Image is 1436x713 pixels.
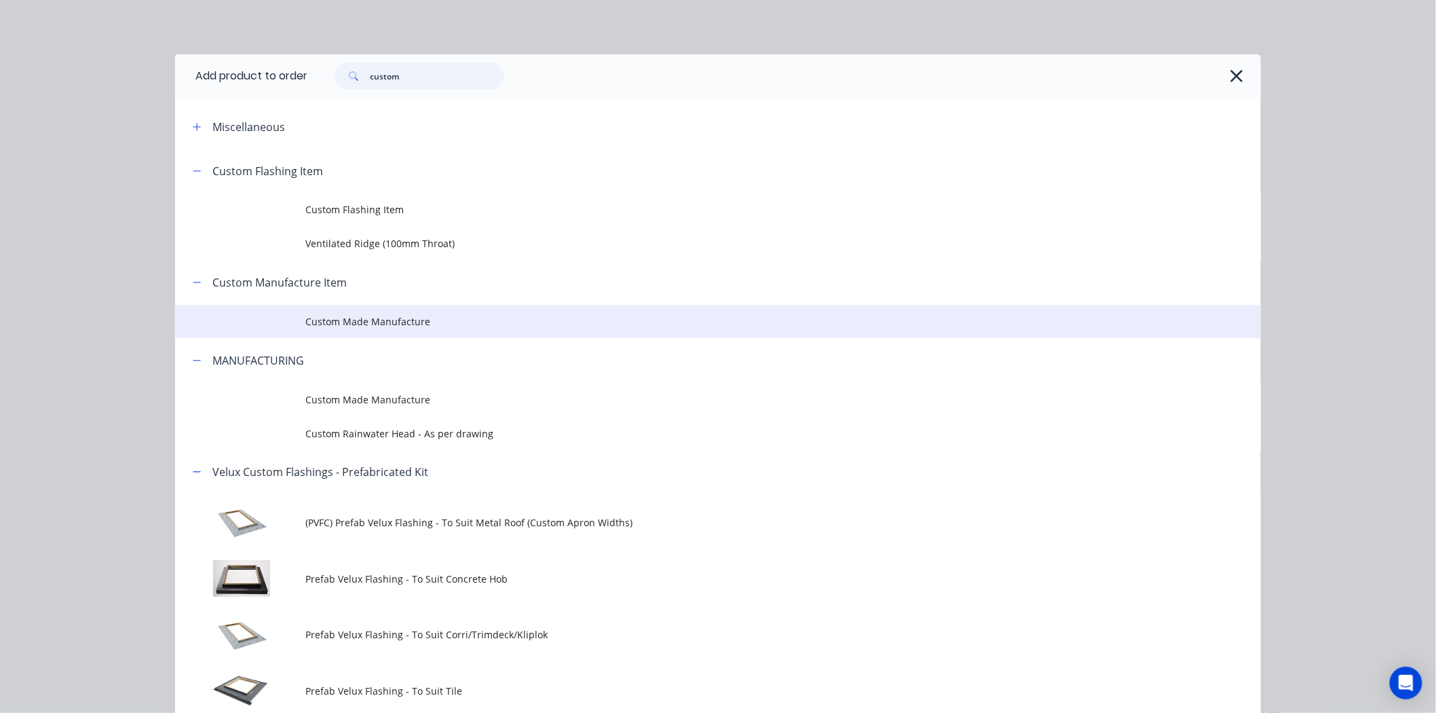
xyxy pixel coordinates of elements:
[305,426,1070,441] span: Custom Rainwater Head - As per drawing
[305,515,1070,530] span: (PVFC) Prefab Velux Flashing - To Suit Metal Roof (Custom Apron Widths)
[305,392,1070,407] span: Custom Made Manufacture
[305,572,1070,586] span: Prefab Velux Flashing - To Suit Concrete Hob
[370,62,504,90] input: Search...
[305,236,1070,251] span: Ventilated Ridge (100mm Throat)
[305,684,1070,698] span: Prefab Velux Flashing - To Suit Tile
[212,274,347,291] div: Custom Manufacture Item
[212,464,428,480] div: Velux Custom Flashings - Prefabricated Kit
[305,627,1070,642] span: Prefab Velux Flashing - To Suit Corri/Trimdeck/Kliplok
[1390,667,1422,699] div: Open Intercom Messenger
[175,54,307,98] div: Add product to order
[212,352,304,369] div: MANUFACTURING
[212,119,285,135] div: Miscellaneous
[305,202,1070,217] span: Custom Flashing Item
[305,314,1070,329] span: Custom Made Manufacture
[212,163,323,179] div: Custom Flashing Item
